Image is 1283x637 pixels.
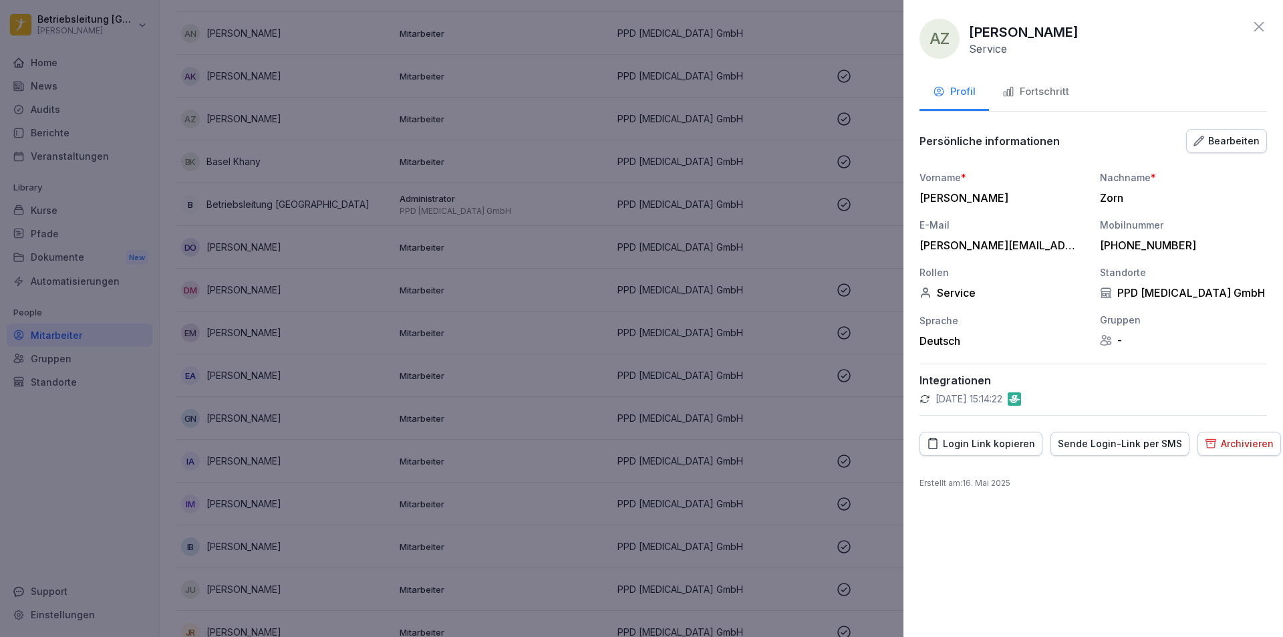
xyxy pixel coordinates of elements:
div: PPD [MEDICAL_DATA] GmbH [1100,286,1267,299]
p: [PERSON_NAME] [969,22,1079,42]
div: E-Mail [919,218,1087,232]
button: Profil [919,75,989,111]
button: Login Link kopieren [919,432,1042,456]
p: Service [969,42,1007,55]
p: Integrationen [919,374,1267,387]
button: Fortschritt [989,75,1083,111]
div: Fortschritt [1002,84,1069,100]
div: AZ [919,19,960,59]
div: Archivieren [1205,436,1274,451]
div: Profil [933,84,976,100]
p: Persönliche informationen [919,134,1060,148]
div: Bearbeiten [1193,134,1260,148]
div: Standorte [1100,265,1267,279]
div: Gruppen [1100,313,1267,327]
div: [PHONE_NUMBER] [1100,239,1260,252]
div: Zorn [1100,191,1260,205]
img: gastromatic.png [1008,392,1021,406]
div: Mobilnummer [1100,218,1267,232]
div: Login Link kopieren [927,436,1035,451]
div: Service [919,286,1087,299]
div: - [1100,334,1267,347]
div: Deutsch [919,334,1087,348]
button: Sende Login-Link per SMS [1050,432,1189,456]
div: Sprache [919,313,1087,328]
button: Archivieren [1197,432,1281,456]
p: Erstellt am : 16. Mai 2025 [919,477,1267,489]
div: Rollen [919,265,1087,279]
div: Nachname [1100,170,1267,184]
div: Sende Login-Link per SMS [1058,436,1182,451]
div: [PERSON_NAME] [919,191,1080,205]
div: [PERSON_NAME][EMAIL_ADDRESS][DOMAIN_NAME] [919,239,1080,252]
p: [DATE] 15:14:22 [936,392,1002,406]
div: Vorname [919,170,1087,184]
button: Bearbeiten [1186,129,1267,153]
